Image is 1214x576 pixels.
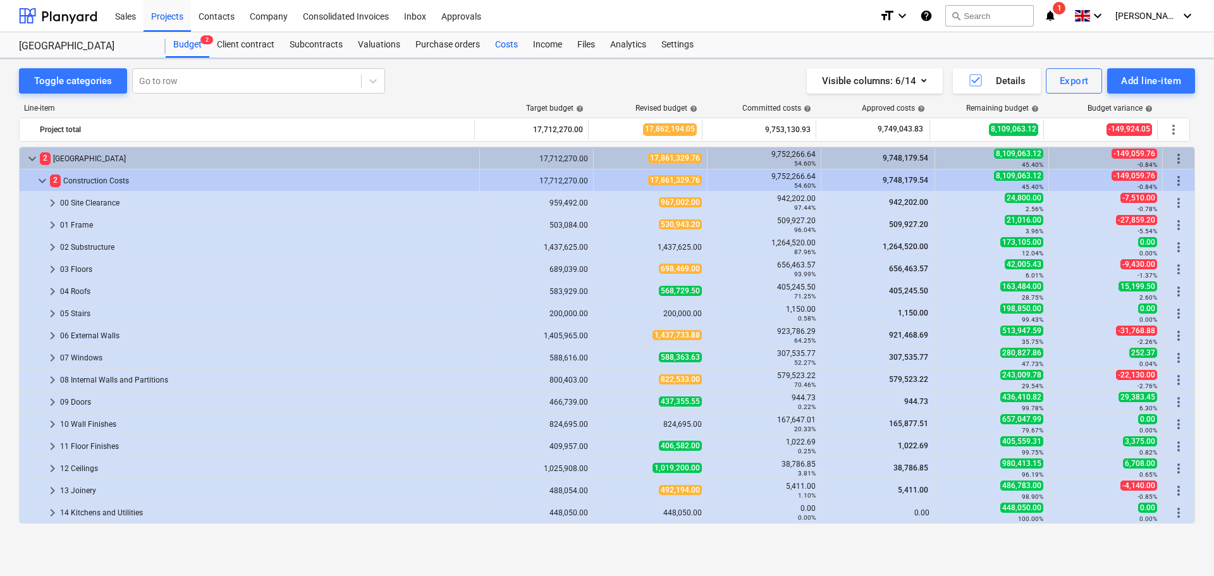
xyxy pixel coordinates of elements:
[1000,348,1043,358] span: 280,827.86
[1120,193,1157,203] span: -7,510.00
[1116,326,1157,336] span: -31,768.88
[687,105,697,113] span: help
[1022,183,1043,190] small: 45.40%
[643,123,697,135] span: 17,862,194.05
[1022,471,1043,478] small: 96.19%
[1138,503,1157,513] span: 0.00
[1026,228,1043,235] small: 3.96%
[487,32,525,58] a: Costs
[599,508,702,517] div: 448,050.00
[282,32,350,58] a: Subcontracts
[807,68,943,94] button: Visible columns:6/14
[45,395,60,410] span: keyboard_arrow_right
[1000,503,1043,513] span: 448,050.00
[40,149,474,169] div: [GEOGRAPHIC_DATA]
[1107,68,1195,94] button: Add line-item
[599,243,702,252] div: 1,437,625.00
[45,483,60,498] span: keyboard_arrow_right
[60,326,474,346] div: 06 External Walls
[485,398,588,407] div: 466,739.00
[485,199,588,207] div: 959,492.00
[945,5,1034,27] button: Search
[19,104,475,113] div: Line-item
[1151,515,1214,576] iframe: Chat Widget
[1171,262,1186,277] span: More actions
[994,149,1043,159] span: 8,109,063.12
[708,119,811,140] div: 9,753,130.93
[994,171,1043,181] span: 8,109,063.12
[888,419,929,428] span: 165,877.51
[603,32,654,58] a: Analytics
[1090,8,1105,23] i: keyboard_arrow_down
[1000,458,1043,469] span: 980,413.15
[1116,215,1157,225] span: -27,859.20
[1171,306,1186,321] span: More actions
[45,306,60,321] span: keyboard_arrow_right
[19,68,127,94] button: Toggle categories
[1129,348,1157,358] span: 252.37
[903,397,929,406] span: 944.73
[1026,272,1043,279] small: 6.01%
[659,485,702,495] span: 492,194.00
[1137,228,1157,235] small: -5.54%
[1046,68,1103,94] button: Export
[888,286,929,295] span: 405,245.50
[485,376,588,384] div: 800,403.00
[1139,427,1157,434] small: 0.00%
[1171,372,1186,388] span: More actions
[1000,326,1043,336] span: 513,947.59
[209,32,282,58] a: Client contract
[1022,493,1043,500] small: 98.90%
[60,503,474,523] div: 14 Kitchens and Utilities
[60,436,474,457] div: 11 Floor Finishes
[989,123,1038,135] span: 8,109,063.12
[1171,284,1186,299] span: More actions
[659,441,702,451] span: 406,582.00
[1123,458,1157,469] span: 6,708.00
[1121,73,1181,89] div: Add line-item
[1139,449,1157,456] small: 0.82%
[45,350,60,365] span: keyboard_arrow_right
[485,287,588,296] div: 583,929.00
[60,458,474,479] div: 12 Ceilings
[654,32,701,58] a: Settings
[1139,294,1157,301] small: 2.60%
[45,218,60,233] span: keyboard_arrow_right
[713,238,816,256] div: 1,264,520.00
[1180,8,1195,23] i: keyboard_arrow_down
[60,193,474,213] div: 00 Site Clearance
[876,124,924,135] span: 9,749,043.83
[1171,173,1186,188] span: More actions
[1120,481,1157,491] span: -4,140.00
[526,104,584,113] div: Target budget
[45,372,60,388] span: keyboard_arrow_right
[798,315,816,322] small: 0.58%
[1022,161,1043,168] small: 45.40%
[1137,338,1157,345] small: -2.26%
[798,470,816,477] small: 3.81%
[1139,515,1157,522] small: 0.00%
[648,175,702,185] span: 17,861,329.76
[713,349,816,367] div: 307,535.77
[408,32,487,58] div: Purchase orders
[485,265,588,274] div: 689,039.00
[45,195,60,211] span: keyboard_arrow_right
[897,309,929,317] span: 1,150.00
[862,104,925,113] div: Approved costs
[798,448,816,455] small: 0.25%
[1000,281,1043,291] span: 163,484.00
[713,393,816,411] div: 944.73
[1115,11,1179,21] span: [PERSON_NAME]
[1139,471,1157,478] small: 0.65%
[485,309,588,318] div: 200,000.00
[1137,493,1157,500] small: -0.85%
[897,486,929,494] span: 5,411.00
[60,414,474,434] div: 10 Wall Finishes
[897,441,929,450] span: 1,022.69
[1138,303,1157,314] span: 0.00
[599,420,702,429] div: 824,695.00
[1000,392,1043,402] span: 436,410.82
[1022,294,1043,301] small: 28.75%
